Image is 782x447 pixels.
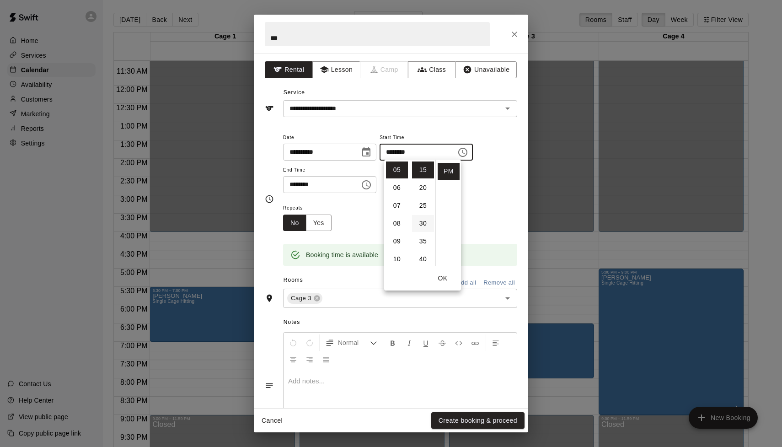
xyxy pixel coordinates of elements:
button: Choose time, selected time is 5:15 PM [454,143,472,162]
button: Left Align [488,334,503,351]
span: Normal [338,338,370,347]
li: 7 hours [386,197,408,214]
div: Booking time is available [306,247,378,263]
li: PM [438,163,460,180]
li: 15 minutes [412,162,434,178]
svg: Timing [265,194,274,204]
button: Unavailable [455,61,517,78]
button: Remove all [481,276,517,290]
button: Class [408,61,456,78]
button: Yes [306,215,332,232]
span: Date [283,132,376,144]
span: End Time [283,164,376,177]
button: Open [501,102,514,115]
button: Cancel [257,412,287,429]
button: Add all [452,276,481,290]
ul: Select meridiem [435,160,461,266]
li: 9 hours [386,233,408,250]
button: Format Strikethrough [434,334,450,351]
button: Format Bold [385,334,401,351]
svg: Service [265,104,274,113]
button: Close [506,26,523,43]
li: 5 hours [386,162,408,178]
span: Camps can only be created in the Services page [360,61,408,78]
button: Format Underline [418,334,434,351]
span: Cage 3 [287,294,315,303]
button: Formatting Options [321,334,381,351]
li: 30 minutes [412,215,434,232]
button: Center Align [285,351,301,367]
div: Cage 3 [287,293,322,304]
ul: Select hours [384,160,410,266]
button: Choose time, selected time is 5:45 PM [357,176,375,194]
li: 35 minutes [412,233,434,250]
li: 40 minutes [412,251,434,268]
button: Lesson [312,61,360,78]
div: outlined button group [283,215,332,232]
button: OK [428,270,457,287]
button: Choose date, selected date is Oct 16, 2025 [357,143,375,162]
button: Justify Align [318,351,334,367]
button: Create booking & proceed [431,412,525,429]
button: Right Align [302,351,317,367]
button: Rental [265,61,313,78]
button: Undo [285,334,301,351]
ul: Select minutes [410,160,435,266]
span: Notes [284,315,517,330]
span: Service [284,89,305,96]
span: Rooms [284,277,303,283]
li: 8 hours [386,215,408,232]
svg: Rooms [265,294,274,303]
button: No [283,215,306,232]
button: Insert Link [467,334,483,351]
li: 10 hours [386,251,408,268]
svg: Notes [265,381,274,390]
button: Redo [302,334,317,351]
button: Insert Code [451,334,466,351]
span: Start Time [380,132,473,144]
button: Format Italics [402,334,417,351]
li: 6 hours [386,179,408,196]
li: 20 minutes [412,179,434,196]
span: Repeats [283,202,339,215]
li: 25 minutes [412,197,434,214]
button: Open [501,292,514,305]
